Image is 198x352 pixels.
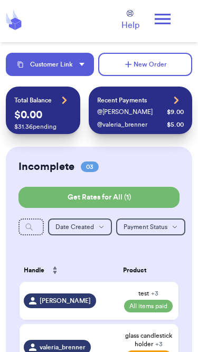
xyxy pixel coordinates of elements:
div: @ [PERSON_NAME] [97,108,163,116]
p: $ 31.36 pending [14,122,72,131]
span: valeria_brenner [40,343,86,351]
h2: Incomplete [18,159,74,174]
span: Payment Status [124,224,167,230]
span: glass candlestick holder [123,331,174,348]
span: All items paid [124,300,173,312]
button: Payment Status [116,218,185,235]
button: Date Created [48,218,112,235]
span: Handle [24,265,44,275]
p: Recent Payments [97,96,147,104]
button: Get Rates for All (1) [18,187,180,208]
span: [PERSON_NAME] [40,297,91,305]
span: 03 [81,161,99,172]
p: Total Balance [14,96,52,104]
button: Customer Link [6,53,94,76]
input: Search [18,218,44,235]
span: + 3 [155,341,163,347]
th: Product [119,256,178,284]
button: New Order [98,53,192,76]
span: + 3 [151,290,158,297]
span: test [123,289,174,298]
a: Help [121,10,139,32]
button: Sort ascending [46,260,63,281]
p: $ 0.00 [14,108,72,122]
span: Help [121,19,139,32]
div: @ valeria_brenner [97,120,163,129]
div: $ 9.00 [167,108,184,116]
div: $ 5.00 [167,120,184,129]
span: Date Created [55,224,94,230]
